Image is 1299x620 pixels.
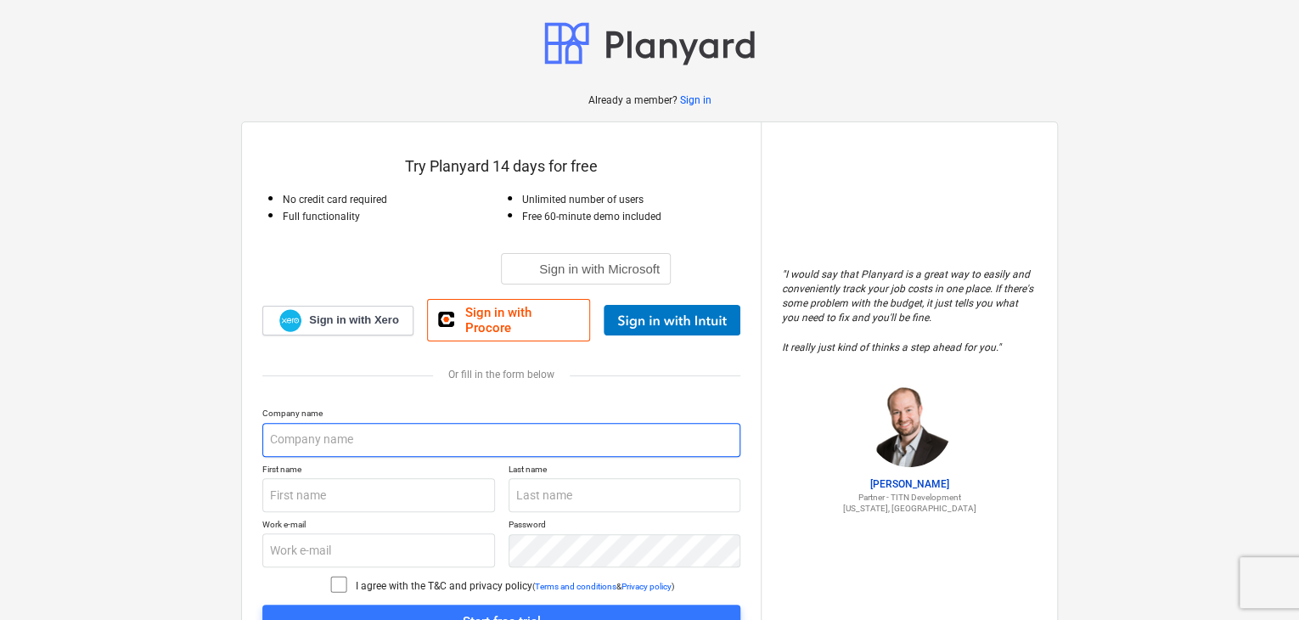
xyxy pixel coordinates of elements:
[532,581,674,592] p: ( & )
[279,309,301,332] img: Xero logo
[621,582,672,591] a: Privacy policy
[539,262,660,276] span: Sign in with Microsoft
[782,268,1037,355] p: " I would say that Planyard is a great way to easily and conveniently track your job costs in one...
[782,492,1037,503] p: Partner - TITN Development
[262,369,740,380] div: Or fill in the form below
[535,582,616,591] a: Terms and conditions
[522,210,741,224] p: Free 60-minute demo included
[323,250,496,287] iframe: Sign in with Google Button
[262,423,740,457] input: Company name
[522,193,741,207] p: Unlimited number of users
[262,464,495,478] p: First name
[782,503,1037,514] p: [US_STATE], [GEOGRAPHIC_DATA]
[427,299,590,341] a: Sign in with Procore
[262,306,413,335] a: Sign in with Xero
[283,193,502,207] p: No credit card required
[867,382,952,467] img: Jordan Cohen
[512,260,529,277] img: Microsoft logo
[509,478,741,512] input: Last name
[262,408,740,422] p: Company name
[509,519,741,533] p: Password
[262,519,495,533] p: Work e-mail
[464,305,579,335] span: Sign in with Procore
[680,93,711,108] a: Sign in
[356,579,532,594] p: I agree with the T&C and privacy policy
[283,210,502,224] p: Full functionality
[588,93,680,108] p: Already a member?
[262,156,740,177] p: Try Planyard 14 days for free
[262,533,495,567] input: Work e-mail
[782,477,1037,492] p: [PERSON_NAME]
[509,464,741,478] p: Last name
[309,313,398,328] span: Sign in with Xero
[262,478,495,512] input: First name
